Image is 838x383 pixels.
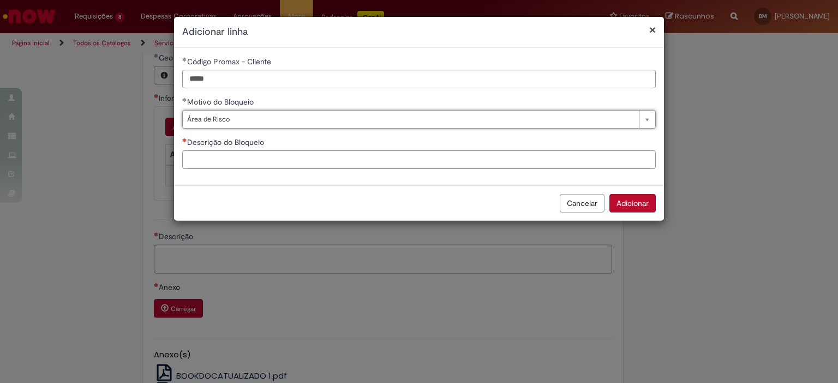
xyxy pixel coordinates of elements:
button: Fechar modal [649,24,656,35]
span: Obrigatório Preenchido [182,57,187,62]
span: Necessários [182,138,187,142]
span: Descrição do Bloqueio [187,137,266,147]
h2: Adicionar linha [182,25,656,39]
input: Código Promax - Cliente [182,70,656,88]
span: Código Promax - Cliente [187,57,273,66]
span: Obrigatório Preenchido [182,98,187,102]
span: Área de Risco [187,111,633,128]
input: Descrição do Bloqueio [182,150,656,169]
button: Cancelar [560,194,604,212]
span: Motivo do Bloqueio [187,97,256,107]
button: Adicionar [609,194,656,212]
